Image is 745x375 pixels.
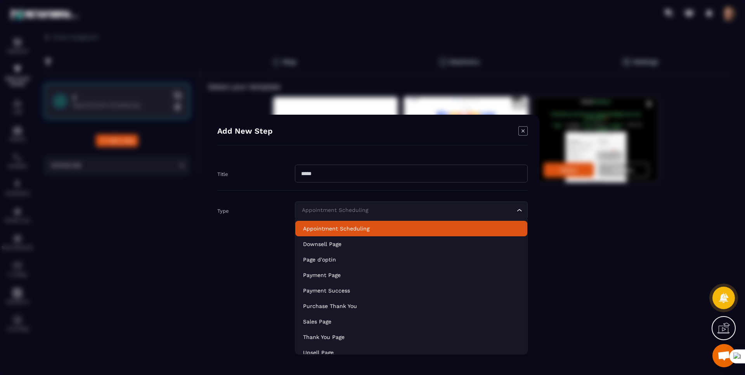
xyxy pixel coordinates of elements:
[217,208,229,214] label: Type
[295,201,528,219] div: Search for option
[303,287,520,294] p: Payment Success
[217,171,228,177] label: Title
[303,349,520,356] p: Upsell Page
[217,126,273,137] h4: Add New Step
[712,344,736,367] div: Mở cuộc trò chuyện
[303,240,520,248] p: Downsell Page
[303,256,520,263] p: Page d'optin
[303,225,520,232] p: Appointment Scheduling
[303,302,520,310] p: Purchase Thank You
[303,333,520,341] p: Thank You Page
[300,206,515,215] input: Search for option
[303,271,520,279] p: Payment Page
[303,318,520,325] p: Sales Page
